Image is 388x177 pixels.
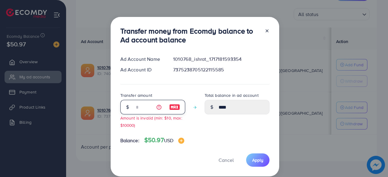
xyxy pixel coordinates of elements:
[219,157,234,163] span: Cancel
[115,66,169,73] div: Ad Account ID
[168,66,274,73] div: 7375238705122115585
[144,136,184,144] h4: $50.97
[120,27,260,44] h3: Transfer money from Ecomdy balance to Ad account balance
[120,137,139,144] span: Balance:
[169,103,180,111] img: image
[205,92,259,98] label: Total balance in ad account
[120,115,182,128] small: Amount is invalid (min: $10, max: $10000)
[252,157,263,163] span: Apply
[211,153,241,166] button: Cancel
[178,138,184,144] img: image
[120,92,152,98] label: Transfer amount
[164,137,173,144] span: USD
[168,56,274,63] div: 1010768_ishrat_1717181593354
[246,153,269,166] button: Apply
[115,56,169,63] div: Ad Account Name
